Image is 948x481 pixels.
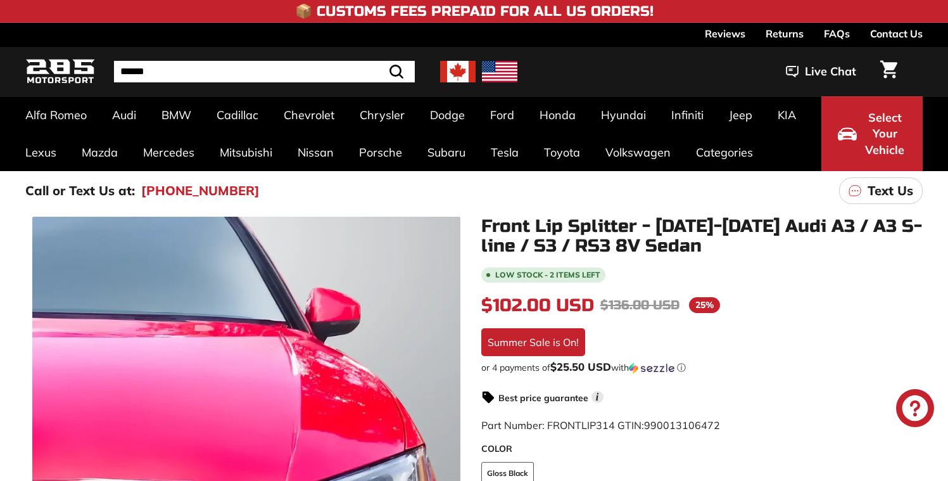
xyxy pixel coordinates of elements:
a: Honda [527,96,588,134]
button: Select Your Vehicle [821,96,923,171]
a: Lexus [13,134,69,171]
span: i [591,391,604,403]
span: $25.50 USD [550,360,611,373]
p: Call or Text Us at: [25,181,135,200]
span: Part Number: FRONTLIP314 GTIN: [481,419,720,432]
span: $136.00 USD [600,297,679,313]
inbox-online-store-chat: Shopify online store chat [892,389,938,430]
a: Audi [99,96,149,134]
a: Reviews [705,23,745,44]
a: Jeep [716,96,765,134]
span: $102.00 USD [481,295,594,316]
a: Cadillac [204,96,271,134]
a: Infiniti [659,96,716,134]
span: Select Your Vehicle [863,110,906,158]
a: Contact Us [870,23,923,44]
span: 25% [689,297,720,313]
a: Mitsubishi [207,134,285,171]
a: KIA [765,96,809,134]
button: Live Chat [769,56,873,87]
input: Search [114,61,415,82]
label: COLOR [481,442,923,456]
span: Live Chat [805,63,856,80]
strong: Best price guarantee [498,392,588,404]
a: Ford [477,96,527,134]
a: Mazda [69,134,130,171]
a: [PHONE_NUMBER] [141,181,260,200]
img: Logo_285_Motorsport_areodynamics_components [25,57,95,87]
h4: 📦 Customs Fees Prepaid for All US Orders! [295,4,654,19]
span: Low stock - 2 items left [495,271,600,279]
p: Text Us [868,181,913,200]
div: or 4 payments of$25.50 USDwithSezzle Click to learn more about Sezzle [481,361,923,374]
a: Tesla [478,134,531,171]
span: 990013106472 [644,419,720,432]
a: Categories [683,134,766,171]
a: Mercedes [130,134,207,171]
a: Porsche [346,134,415,171]
a: BMW [149,96,204,134]
h1: Front Lip Splitter - [DATE]-[DATE] Audi A3 / A3 S-line / S3 / RS3 8V Sedan [481,217,923,256]
a: Cart [873,50,905,93]
a: Volkswagen [593,134,683,171]
a: Alfa Romeo [13,96,99,134]
a: Dodge [417,96,477,134]
div: or 4 payments of with [481,361,923,374]
a: Toyota [531,134,593,171]
a: Returns [766,23,804,44]
a: Subaru [415,134,478,171]
a: Text Us [839,177,923,204]
a: Chrysler [347,96,417,134]
img: Sezzle [629,362,674,374]
a: FAQs [824,23,850,44]
div: Summer Sale is On! [481,328,585,356]
a: Nissan [285,134,346,171]
a: Hyundai [588,96,659,134]
a: Chevrolet [271,96,347,134]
